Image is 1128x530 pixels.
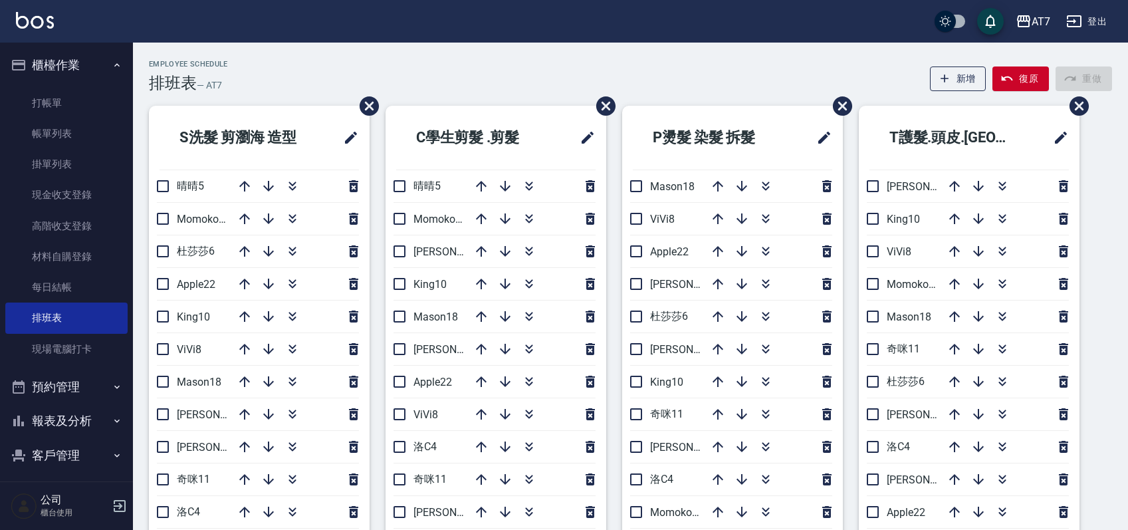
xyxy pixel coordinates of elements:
[5,370,128,404] button: 預約管理
[413,408,438,421] span: ViVi8
[650,408,683,420] span: 奇咪11
[5,211,128,241] a: 高階收支登錄
[5,438,128,473] button: 客戶管理
[413,180,441,192] span: 晴晴5
[887,278,941,291] span: Momoko12
[887,245,911,258] span: ViVi8
[16,12,54,29] img: Logo
[887,408,972,421] span: [PERSON_NAME]9
[177,213,231,225] span: Momoko12
[396,114,555,162] h2: C學生剪髮 .剪髮
[5,88,128,118] a: 打帳單
[1061,9,1112,34] button: 登出
[41,507,108,519] p: 櫃台使用
[5,404,128,438] button: 報表及分析
[650,506,704,519] span: Momoko12
[650,213,675,225] span: ViVi8
[5,48,128,82] button: 櫃檯作業
[887,342,920,355] span: 奇咪11
[1010,8,1056,35] button: AT7
[413,245,499,258] span: [PERSON_NAME]9
[992,66,1049,91] button: 復原
[177,245,215,257] span: 杜莎莎6
[149,74,197,92] h3: 排班表
[650,310,688,323] span: 杜莎莎6
[177,408,263,421] span: [PERSON_NAME]9
[5,180,128,210] a: 現金收支登錄
[887,213,920,225] span: King10
[177,278,215,291] span: Apple22
[650,180,695,193] span: Mason18
[5,472,128,507] button: 員工及薪資
[887,440,910,453] span: 洛C4
[650,376,683,388] span: King10
[177,441,263,454] span: [PERSON_NAME]7
[5,241,128,272] a: 材料自購登錄
[5,334,128,364] a: 現場電腦打卡
[413,473,447,485] span: 奇咪11
[887,473,972,486] span: [PERSON_NAME]7
[5,118,128,149] a: 帳單列表
[1060,86,1091,126] span: 刪除班表
[1032,13,1050,30] div: AT7
[572,122,596,154] span: 修改班表的標題
[650,245,689,258] span: Apple22
[177,311,210,323] span: King10
[177,473,210,485] span: 奇咪11
[160,114,326,162] h2: S洗髮 剪瀏海 造型
[650,278,736,291] span: [PERSON_NAME]2
[869,114,1036,162] h2: T護髮.頭皮.[GEOGRAPHIC_DATA]
[177,376,221,388] span: Mason18
[177,505,200,518] span: 洛C4
[197,78,222,92] h6: — AT7
[887,375,925,388] span: 杜莎莎6
[413,506,499,519] span: [PERSON_NAME]2
[335,122,359,154] span: 修改班表的標題
[5,272,128,303] a: 每日結帳
[177,180,204,192] span: 晴晴5
[5,303,128,333] a: 排班表
[808,122,832,154] span: 修改班表的標題
[887,180,972,193] span: [PERSON_NAME]2
[887,311,931,323] span: Mason18
[977,8,1004,35] button: save
[650,473,673,485] span: 洛C4
[650,441,736,454] span: [PERSON_NAME]7
[413,311,458,323] span: Mason18
[5,149,128,180] a: 掛單列表
[413,213,467,225] span: Momoko12
[413,278,447,291] span: King10
[41,493,108,507] h5: 公司
[823,86,854,126] span: 刪除班表
[413,440,437,453] span: 洛C4
[413,376,452,388] span: Apple22
[350,86,381,126] span: 刪除班表
[11,493,37,519] img: Person
[1045,122,1069,154] span: 修改班表的標題
[149,60,228,68] h2: Employee Schedule
[633,114,792,162] h2: P燙髮 染髮 拆髮
[650,343,736,356] span: [PERSON_NAME]9
[586,86,618,126] span: 刪除班表
[930,66,986,91] button: 新增
[887,506,925,519] span: Apple22
[177,343,201,356] span: ViVi8
[413,343,499,356] span: [PERSON_NAME]7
